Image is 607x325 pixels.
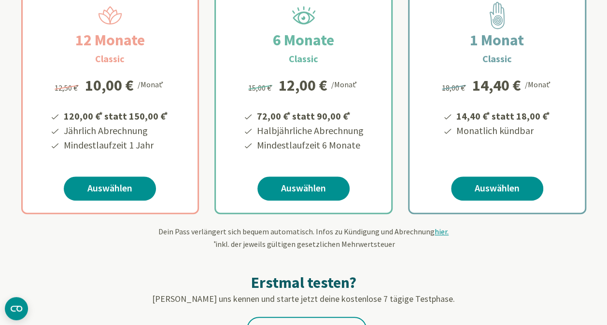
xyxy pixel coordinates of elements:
li: Halbjährliche Abrechnung [255,123,364,138]
span: 18,00 € [442,83,467,93]
li: 72,00 € statt 90,00 € [255,107,364,123]
div: 12,00 € [279,78,327,93]
a: Auswählen [257,176,350,201]
div: /Monat [138,78,165,90]
span: 15,00 € [248,83,274,93]
span: 12,50 € [55,83,80,93]
h3: Classic [289,52,318,66]
span: inkl. der jeweils gültigen gesetzlichen Mehrwertsteuer [212,239,395,249]
li: 120,00 € statt 150,00 € [62,107,169,123]
h3: Classic [95,52,125,66]
h2: 1 Monat [447,28,547,52]
li: Mindestlaufzeit 6 Monate [255,138,364,152]
div: Dein Pass verlängert sich bequem automatisch. Infos zu Kündigung und Abrechnung [21,226,586,250]
div: 10,00 € [85,78,134,93]
li: Monatlich kündbar [455,123,551,138]
a: Auswählen [451,176,543,201]
h2: 12 Monate [52,28,168,52]
h3: Classic [482,52,512,66]
div: 14,40 € [472,78,521,93]
li: 14,40 € statt 18,00 € [455,107,551,123]
li: Mindestlaufzeit 1 Jahr [62,138,169,152]
p: [PERSON_NAME] uns kennen und starte jetzt deine kostenlose 7 tägige Testphase. [21,292,586,305]
div: /Monat [525,78,552,90]
a: Auswählen [64,176,156,201]
h2: 6 Monate [250,28,357,52]
h2: Erstmal testen? [21,273,586,292]
li: Jährlich Abrechnung [62,123,169,138]
span: hier. [435,227,449,236]
button: CMP-Widget öffnen [5,297,28,320]
div: /Monat [331,78,359,90]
